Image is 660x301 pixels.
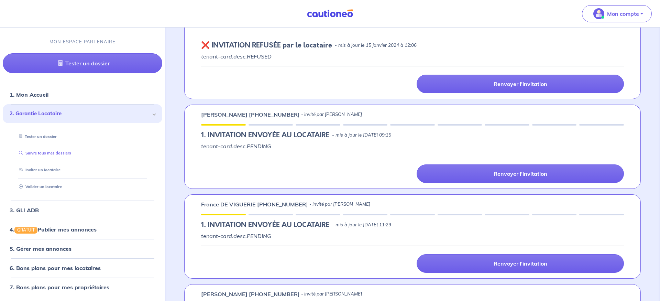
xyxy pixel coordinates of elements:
a: Renvoyer l'invitation [417,254,624,273]
p: - mis à jour le [DATE] 11:29 [332,222,391,228]
p: tenant-card.desc.REFUSED [201,52,624,61]
a: Valider un locataire [16,184,62,189]
p: tenant-card.desc.PENDING [201,142,624,150]
div: 1. Mon Accueil [3,88,162,101]
a: 7. Bons plans pour mes propriétaires [10,284,109,291]
div: 6. Bons plans pour mes locataires [3,261,162,275]
a: Tester un dossier [16,134,57,139]
div: 2. Garantie Locataire [3,104,162,123]
button: illu_account_valid_menu.svgMon compte [582,5,652,22]
a: Tester un dossier [3,53,162,73]
p: - invité par [PERSON_NAME] [301,291,362,298]
div: state: REFUSED, Context: [201,41,624,50]
a: 5. Gérer mes annonces [10,245,71,252]
div: 3. GLI ADB [3,203,162,217]
div: state: PENDING, Context: [201,131,624,139]
p: - mis à jour le 15 janvier 2024 à 12:06 [335,42,417,49]
div: 4.GRATUITPublier mes annonces [3,222,162,236]
a: 4.GRATUITPublier mes annonces [10,226,97,233]
a: 6. Bons plans pour mes locataires [10,265,101,271]
p: Mon compte [607,10,639,18]
p: [PERSON_NAME] [PHONE_NUMBER] [201,110,300,119]
div: 7. Bons plans pour mes propriétaires [3,280,162,294]
img: Cautioneo [304,9,356,18]
p: - mis à jour le [DATE] 09:15 [332,132,391,139]
div: Inviter un locataire [11,164,154,176]
p: Renvoyer l'invitation [494,80,547,87]
div: Tester un dossier [11,131,154,142]
a: 3. GLI ADB [10,206,39,213]
h5: ❌ INVITATION REFUSÉE par le locataire [201,41,332,50]
div: 5. Gérer mes annonces [3,242,162,256]
p: Renvoyer l'invitation [494,170,547,177]
a: Suivre tous mes dossiers [16,151,71,155]
p: France DE VIGUERIE [PHONE_NUMBER] [201,200,308,208]
p: - invité par [PERSON_NAME] [301,111,362,118]
div: Valider un locataire [11,181,154,193]
h5: 1.︎ INVITATION ENVOYÉE AU LOCATAIRE [201,131,329,139]
p: MON ESPACE PARTENAIRE [49,39,116,45]
div: state: PENDING, Context: [201,221,624,229]
span: 2. Garantie Locataire [10,110,150,118]
div: Suivre tous mes dossiers [11,148,154,159]
a: Inviter un locataire [16,168,60,172]
img: illu_account_valid_menu.svg [593,8,604,19]
p: tenant-card.desc.PENDING [201,232,624,240]
p: [PERSON_NAME] [PHONE_NUMBER] [201,290,300,298]
a: Renvoyer l'invitation [417,75,624,93]
p: - invité par [PERSON_NAME] [309,201,370,208]
p: Renvoyer l'invitation [494,260,547,267]
a: 1. Mon Accueil [10,91,48,98]
a: Renvoyer l'invitation [417,164,624,183]
h5: 1.︎ INVITATION ENVOYÉE AU LOCATAIRE [201,221,329,229]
